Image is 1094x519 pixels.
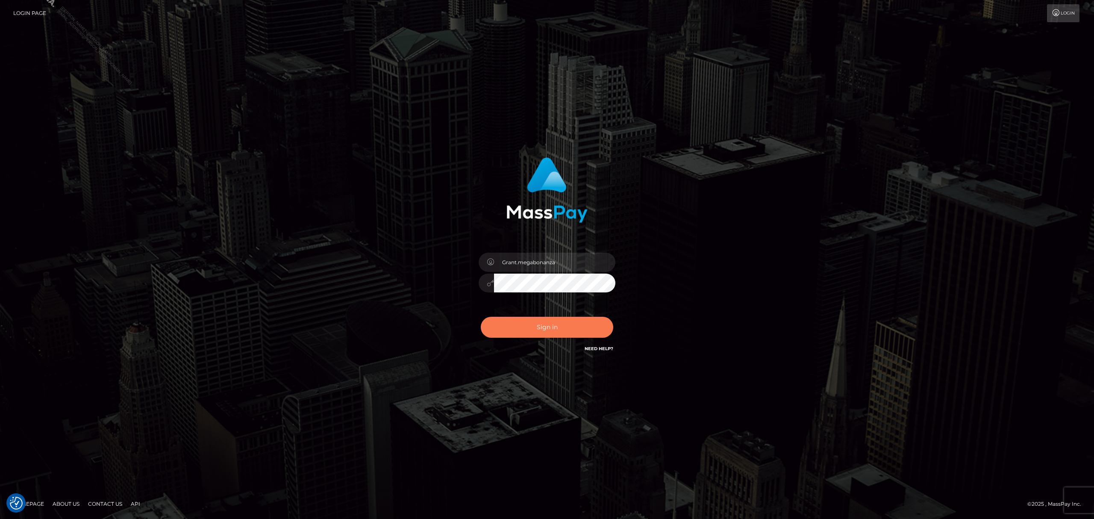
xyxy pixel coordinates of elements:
div: © 2025 , MassPay Inc. [1027,499,1088,509]
button: Consent Preferences [10,497,23,510]
a: Contact Us [85,497,126,510]
a: API [127,497,144,510]
img: MassPay Login [506,157,588,223]
input: Username... [494,253,615,272]
a: Login Page [13,4,46,22]
img: Revisit consent button [10,497,23,510]
a: About Us [49,497,83,510]
a: Homepage [9,497,47,510]
a: Login [1047,4,1079,22]
button: Sign in [481,317,613,338]
a: Need Help? [585,346,613,351]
